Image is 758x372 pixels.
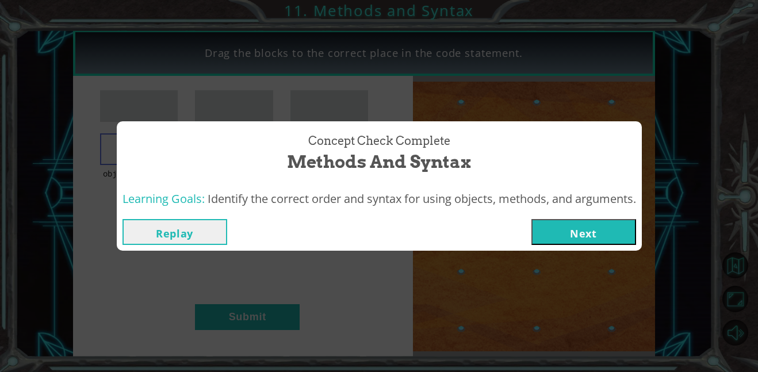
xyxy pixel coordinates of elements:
span: Learning Goals: [122,191,205,206]
button: Next [531,219,636,245]
span: Identify the correct order and syntax for using objects, methods, and arguments. [208,191,636,206]
button: Replay [122,219,227,245]
span: Concept Check Complete [308,133,450,149]
span: Methods and Syntax [287,149,471,174]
